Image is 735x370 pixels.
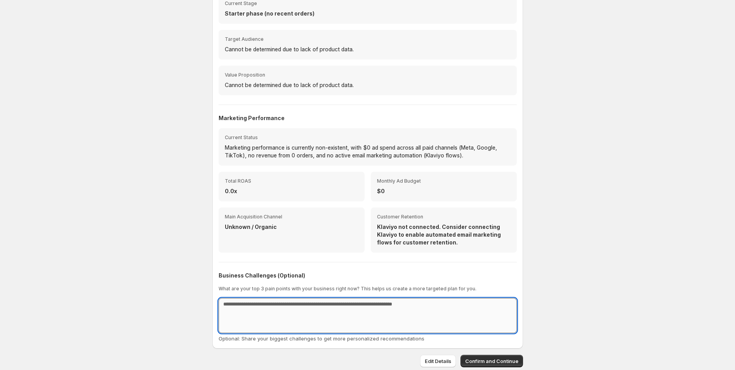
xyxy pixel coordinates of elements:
[225,0,511,7] span: Current Stage
[219,114,517,122] h2: Marketing Performance
[219,286,517,292] p: What are your top 3 pain points with your business right now? This helps us create a more targete...
[219,272,517,279] h2: Business Challenges (Optional)
[225,223,358,231] p: Unknown / Organic
[225,81,511,89] p: Cannot be determined due to lack of product data.
[225,36,511,42] span: Target Audience
[465,357,518,365] span: Confirm and Continue
[225,134,511,141] span: Current Status
[377,214,511,220] span: Customer Retention
[377,223,511,246] p: Klaviyo not connected. Consider connecting Klaviyo to enable automated email marketing flows for ...
[225,45,511,53] p: Cannot be determined due to lack of product data.
[219,335,424,342] span: Optional: Share your biggest challenges to get more personalized recommendations
[225,72,511,78] span: Value Proposition
[225,144,511,159] p: Marketing performance is currently non-existent, with $0 ad spend across all paid channels (Meta,...
[225,178,358,184] span: Total ROAS
[225,187,358,195] p: 0.0x
[377,187,511,195] p: $0
[225,10,511,17] p: Starter phase (no recent orders)
[460,355,523,367] button: Confirm and Continue
[377,178,511,184] span: Monthly Ad Budget
[225,214,358,220] span: Main Acquisition Channel
[425,357,451,365] span: Edit Details
[420,355,456,367] button: Edit Details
